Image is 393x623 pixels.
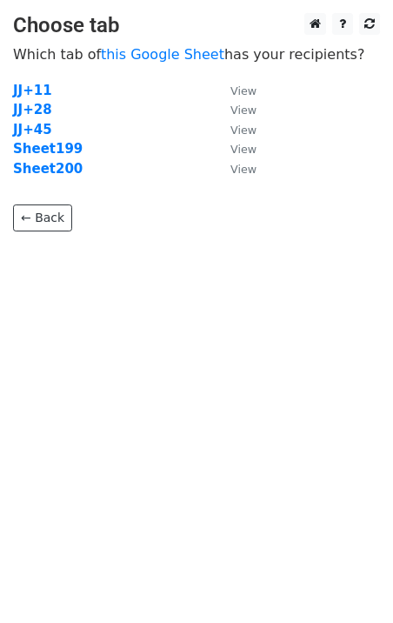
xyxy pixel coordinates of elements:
a: View [213,122,256,137]
a: View [213,141,256,157]
small: View [230,143,256,156]
h3: Choose tab [13,13,380,38]
small: View [230,84,256,97]
a: View [213,83,256,98]
a: JJ+28 [13,102,52,117]
a: this Google Sheet [101,46,224,63]
small: View [230,104,256,117]
a: ← Back [13,204,72,231]
a: View [213,102,256,117]
a: Sheet200 [13,161,83,177]
p: Which tab of has your recipients? [13,45,380,64]
small: View [230,124,256,137]
a: JJ+45 [13,122,52,137]
a: JJ+11 [13,83,52,98]
a: Sheet199 [13,141,83,157]
a: View [213,161,256,177]
small: View [230,163,256,176]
